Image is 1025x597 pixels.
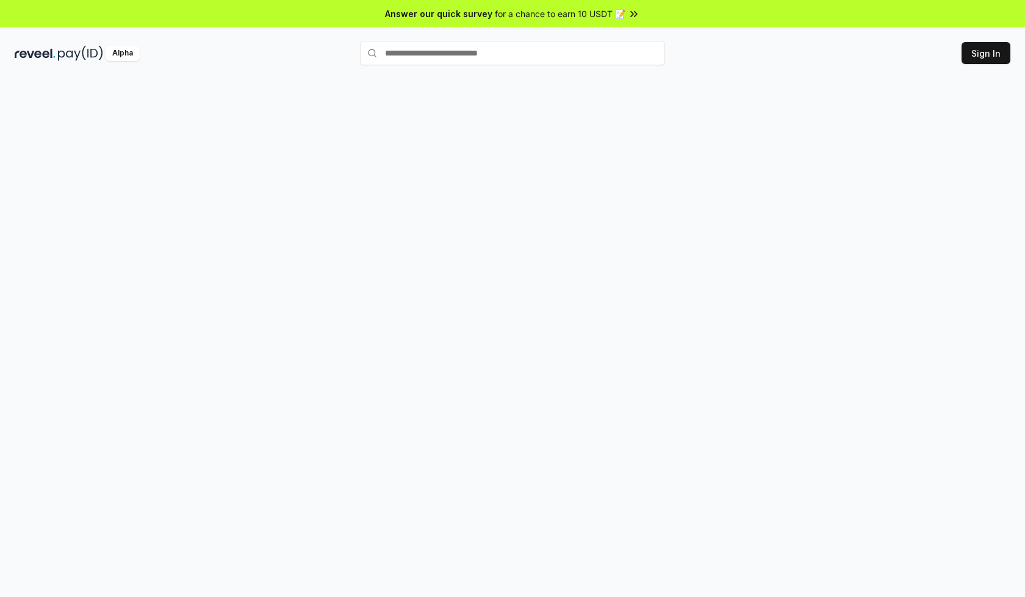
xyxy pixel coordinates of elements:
[495,7,625,20] span: for a chance to earn 10 USDT 📝
[962,42,1010,64] button: Sign In
[58,46,103,61] img: pay_id
[385,7,492,20] span: Answer our quick survey
[106,46,140,61] div: Alpha
[15,46,56,61] img: reveel_dark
